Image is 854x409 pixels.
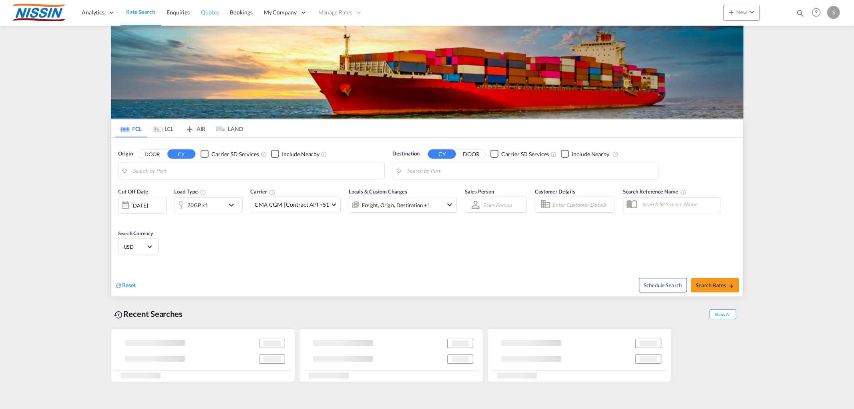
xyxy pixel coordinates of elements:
[119,230,153,236] span: Search Currency
[638,198,721,210] input: Search Reference Name
[572,150,609,158] div: Include Nearby
[535,188,575,195] span: Customer Details
[810,6,827,20] div: Help
[271,150,319,158] md-checkbox: Checkbox No Ink
[445,200,454,210] md-icon: icon-chevron-down
[827,6,840,19] div: S
[393,150,420,158] span: Destination
[349,188,407,195] span: Locals & Custom Charges
[114,310,124,320] md-icon: icon-backup-restore
[728,283,734,289] md-icon: icon-arrow-right
[747,7,757,17] md-icon: icon-chevron-down
[167,9,190,16] span: Enquiries
[167,149,195,159] button: CY
[211,150,259,158] div: Carrier SD Services
[179,120,211,137] md-tab-item: AIR
[612,151,619,157] md-icon: Unchecked: Ignores neighbouring ports when fetching rates.Checked : Includes neighbouring ports w...
[251,188,275,195] span: Carrier
[680,189,687,195] md-icon: Your search will be saved by the below given name
[261,151,267,157] md-icon: Unchecked: Search for CY (Container Yard) services for all selected carriers.Checked : Search for...
[727,9,757,15] span: New
[175,197,243,213] div: 20GP x1icon-chevron-down
[269,189,275,195] md-icon: The selected Trucker/Carrierwill be displayed in the rate results If the rates are from another f...
[119,197,167,214] div: [DATE]
[362,199,430,211] div: Freight Origin Destination Factory Stuffing
[200,189,206,195] md-icon: icon-information-outline
[796,9,805,18] md-icon: icon-magnify
[115,120,147,137] md-tab-item: FCL
[407,165,655,177] input: Search by Port
[482,199,512,211] md-select: Sales Person
[188,199,208,211] div: 20GP x1
[321,151,328,157] md-icon: Unchecked: Ignores neighbouring ports when fetching rates.Checked : Includes neighbouring ports w...
[119,213,125,224] md-datepicker: Select
[111,26,743,119] img: LCL+%26+FCL+BACKGROUND.png
[561,150,609,158] md-checkbox: Checkbox No Ink
[133,165,380,177] input: Search by Port
[132,202,148,209] div: [DATE]
[123,282,136,288] span: Reset
[709,309,736,319] span: Show All
[185,124,195,130] md-icon: icon-airplane
[119,188,149,195] span: Cut Off Date
[639,278,687,292] button: Note: By default Schedule search will only considerorigin ports, destination ports and cut off da...
[255,201,329,209] span: CMA CGM | Contract API +51
[175,188,206,195] span: Load Type
[723,5,760,21] button: icon-plus 400-fgNewicon-chevron-down
[282,150,319,158] div: Include Nearby
[126,8,155,15] span: Rate Search
[552,199,612,211] input: Enter Customer Details
[457,149,485,159] button: DOOR
[349,197,457,213] div: Freight Origin Destination Factory Stuffingicon-chevron-down
[501,150,549,158] div: Carrier SD Services
[691,278,739,292] button: Search Ratesicon-arrow-right
[147,120,179,137] md-tab-item: LCL
[201,150,259,158] md-checkbox: Checkbox No Ink
[138,149,166,159] button: DOOR
[264,8,297,16] span: My Company
[82,8,104,16] span: Analytics
[211,120,243,137] md-tab-item: LAND
[119,150,133,158] span: Origin
[623,188,687,195] span: Search Reference Name
[124,243,146,250] span: USD
[727,7,736,17] md-icon: icon-plus 400-fg
[111,305,186,323] div: Recent Searches
[111,138,743,296] div: Origin DOOR CY Checkbox No InkUnchecked: Search for CY (Container Yard) services for all selected...
[227,200,240,210] md-icon: icon-chevron-down
[230,9,253,16] span: Bookings
[810,6,823,19] span: Help
[318,8,352,16] span: Manage Rates
[201,9,219,16] span: Quotes
[465,188,494,195] span: Sales Person
[12,4,66,22] img: 485da9108dca11f0a63a77e390b9b49c.jpg
[428,149,456,159] button: CY
[115,281,136,290] div: icon-refreshReset
[551,151,557,157] md-icon: Unchecked: Search for CY (Container Yard) services for all selected carriers.Checked : Search for...
[115,120,243,137] md-pagination-wrapper: Use the left and right arrow keys to navigate between tabs
[123,241,154,252] md-select: Select Currency: $ USDUnited States Dollar
[490,150,549,158] md-checkbox: Checkbox No Ink
[115,282,123,289] md-icon: icon-refresh
[696,282,734,288] span: Search Rates
[796,9,805,21] div: icon-magnify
